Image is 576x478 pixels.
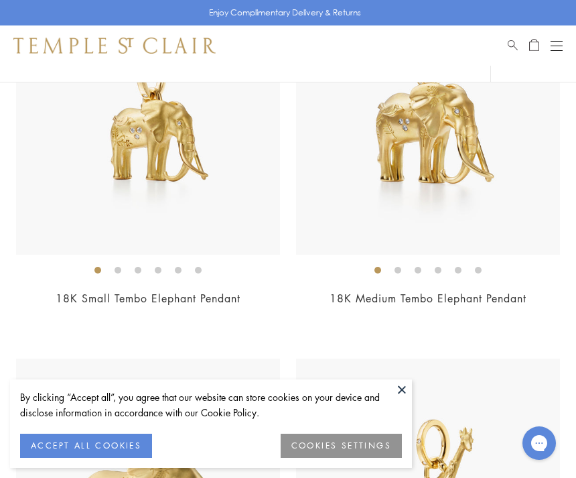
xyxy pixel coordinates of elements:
[529,38,539,54] a: Open Shopping Bag
[13,38,216,54] img: Temple St. Clair
[56,291,240,306] a: 18K Small Tembo Elephant Pendant
[20,434,152,458] button: ACCEPT ALL COOKIES
[508,38,518,54] a: Search
[281,434,402,458] button: COOKIES SETTINGS
[209,6,361,19] p: Enjoy Complimentary Delivery & Returns
[20,390,402,420] div: By clicking “Accept all”, you agree that our website can store cookies on your device and disclos...
[516,422,563,465] iframe: Gorgias live chat messenger
[551,38,563,54] button: Open navigation
[330,291,526,306] a: 18K Medium Tembo Elephant Pendant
